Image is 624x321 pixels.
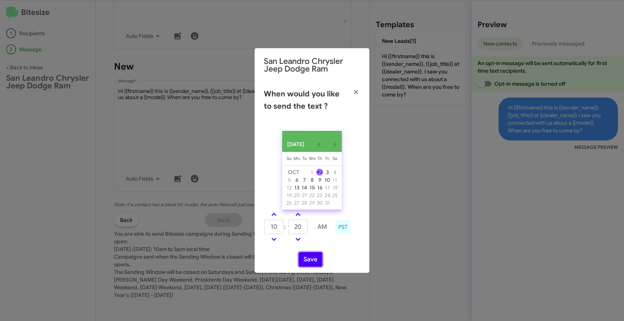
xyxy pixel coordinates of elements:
[331,184,339,191] button: October 18, 2025
[331,192,338,199] div: 25
[293,184,301,191] button: October 13, 2025
[287,137,304,151] span: [DATE]
[323,199,331,207] button: October 31, 2025
[316,199,323,206] div: 30
[335,220,351,234] div: PST
[285,184,293,191] button: October 12, 2025
[264,88,346,112] h2: When would you like to send the text ?
[309,169,315,176] div: 1
[301,192,308,199] div: 21
[323,184,331,191] button: October 17, 2025
[331,191,339,199] button: October 25, 2025
[294,156,300,161] span: Mo
[286,184,292,191] div: 12
[255,48,369,82] div: San Leandro Chrysler Jeep Dodge Ram
[324,199,331,206] div: 31
[324,169,331,176] div: 3
[327,137,342,152] button: Next month
[324,192,331,199] div: 24
[293,192,300,199] div: 20
[316,199,323,207] button: October 30, 2025
[316,176,323,183] div: 9
[331,184,338,191] div: 18
[293,176,301,184] button: October 6, 2025
[293,191,301,199] button: October 20, 2025
[301,184,308,191] div: 14
[286,176,292,183] div: 5
[324,176,331,183] div: 10
[333,156,337,161] span: Sa
[308,191,316,199] button: October 22, 2025
[324,184,331,191] div: 17
[312,137,327,152] button: Previous month
[285,199,293,207] button: October 26, 2025
[316,191,323,199] button: October 23, 2025
[285,191,293,199] button: October 19, 2025
[293,184,300,191] div: 13
[301,199,308,207] button: October 28, 2025
[293,176,300,183] div: 6
[309,176,315,183] div: 8
[331,176,338,183] div: 11
[285,176,293,184] button: October 5, 2025
[301,184,308,191] button: October 14, 2025
[316,176,323,184] button: October 9, 2025
[308,199,316,207] button: October 29, 2025
[286,199,292,206] div: 26
[301,176,308,184] button: October 7, 2025
[285,168,308,176] td: OCT
[312,220,332,234] button: AM
[331,176,339,184] button: October 11, 2025
[323,168,331,176] button: October 3, 2025
[317,156,322,161] span: Th
[288,220,307,234] input: MM
[316,184,323,191] button: October 16, 2025
[316,169,323,176] div: 2
[325,156,329,161] span: Fr
[264,220,283,234] input: HH
[309,156,315,161] span: We
[316,192,323,199] div: 23
[287,156,291,161] span: Su
[308,184,316,191] button: October 15, 2025
[282,137,312,152] button: Choose month and year
[331,168,339,176] button: October 4, 2025
[301,176,308,183] div: 7
[331,169,338,176] div: 4
[308,176,316,184] button: October 8, 2025
[309,184,315,191] div: 15
[286,192,292,199] div: 19
[302,156,307,161] span: Tu
[284,219,288,235] td: :
[309,192,315,199] div: 22
[293,199,300,206] div: 27
[301,191,308,199] button: October 21, 2025
[308,168,316,176] button: October 1, 2025
[316,184,323,191] div: 16
[309,199,315,206] div: 29
[301,199,308,206] div: 28
[323,176,331,184] button: October 10, 2025
[299,252,322,267] button: Save
[316,168,323,176] button: October 2, 2025
[293,199,301,207] button: October 27, 2025
[323,191,331,199] button: October 24, 2025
